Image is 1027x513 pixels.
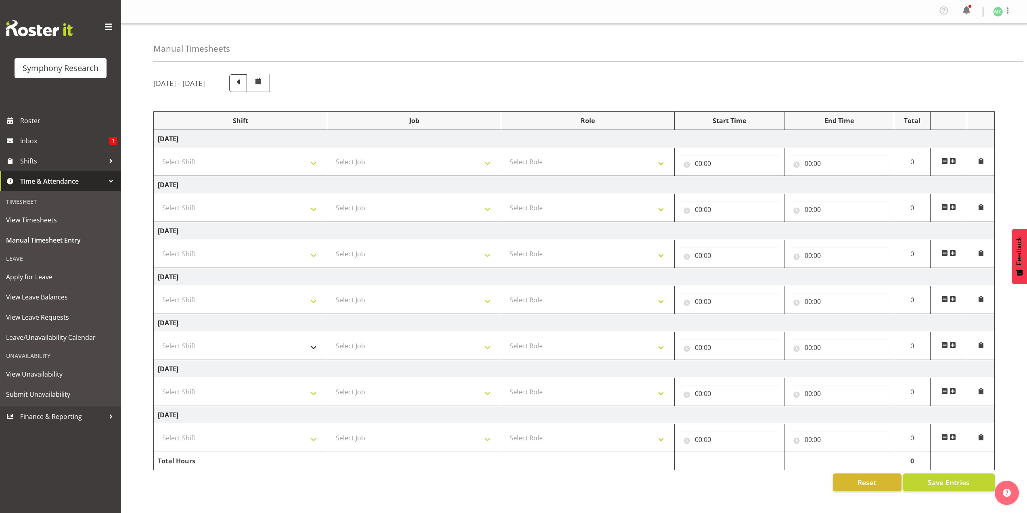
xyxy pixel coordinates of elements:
[2,384,119,404] a: Submit Unavailability
[158,116,323,126] div: Shift
[6,20,73,36] img: Rosterit website logo
[2,250,119,267] div: Leave
[154,130,995,148] td: [DATE]
[789,247,890,264] input: Click to select...
[679,431,780,448] input: Click to select...
[894,194,931,222] td: 0
[2,364,119,384] a: View Unavailability
[6,368,115,380] span: View Unavailability
[679,201,780,218] input: Click to select...
[2,267,119,287] a: Apply for Leave
[6,311,115,323] span: View Leave Requests
[2,193,119,210] div: Timesheet
[894,148,931,176] td: 0
[679,385,780,402] input: Click to select...
[154,406,995,424] td: [DATE]
[789,385,890,402] input: Click to select...
[898,116,927,126] div: Total
[1012,229,1027,284] button: Feedback - Show survey
[789,339,890,356] input: Click to select...
[833,473,902,491] button: Reset
[6,291,115,303] span: View Leave Balances
[23,62,98,74] div: Symphony Research
[679,116,780,126] div: Start Time
[679,293,780,310] input: Click to select...
[789,155,890,172] input: Click to select...
[993,7,1003,17] img: matthew-coleman1906.jpg
[154,268,995,286] td: [DATE]
[789,293,890,310] input: Click to select...
[2,307,119,327] a: View Leave Requests
[153,44,230,53] h4: Manual Timesheets
[679,247,780,264] input: Click to select...
[789,116,890,126] div: End Time
[1003,489,1011,497] img: help-xxl-2.png
[894,286,931,314] td: 0
[20,135,109,147] span: Inbox
[2,230,119,250] a: Manual Timesheet Entry
[505,116,670,126] div: Role
[6,271,115,283] span: Apply for Leave
[154,222,995,240] td: [DATE]
[2,348,119,364] div: Unavailability
[679,339,780,356] input: Click to select...
[858,477,876,488] span: Reset
[789,431,890,448] input: Click to select...
[154,176,995,194] td: [DATE]
[331,116,496,126] div: Job
[894,240,931,268] td: 0
[6,388,115,400] span: Submit Unavailability
[153,79,205,88] h5: [DATE] - [DATE]
[679,155,780,172] input: Click to select...
[894,332,931,360] td: 0
[20,175,105,187] span: Time & Attendance
[6,331,115,343] span: Leave/Unavailability Calendar
[789,201,890,218] input: Click to select...
[6,214,115,226] span: View Timesheets
[894,452,931,470] td: 0
[154,314,995,332] td: [DATE]
[1016,237,1023,265] span: Feedback
[894,378,931,406] td: 0
[109,137,117,145] span: 1
[2,210,119,230] a: View Timesheets
[20,155,105,167] span: Shifts
[154,360,995,378] td: [DATE]
[154,452,327,470] td: Total Hours
[20,115,117,127] span: Roster
[20,410,105,423] span: Finance & Reporting
[928,477,970,488] span: Save Entries
[2,327,119,348] a: Leave/Unavailability Calendar
[2,287,119,307] a: View Leave Balances
[894,424,931,452] td: 0
[903,473,995,491] button: Save Entries
[6,234,115,246] span: Manual Timesheet Entry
